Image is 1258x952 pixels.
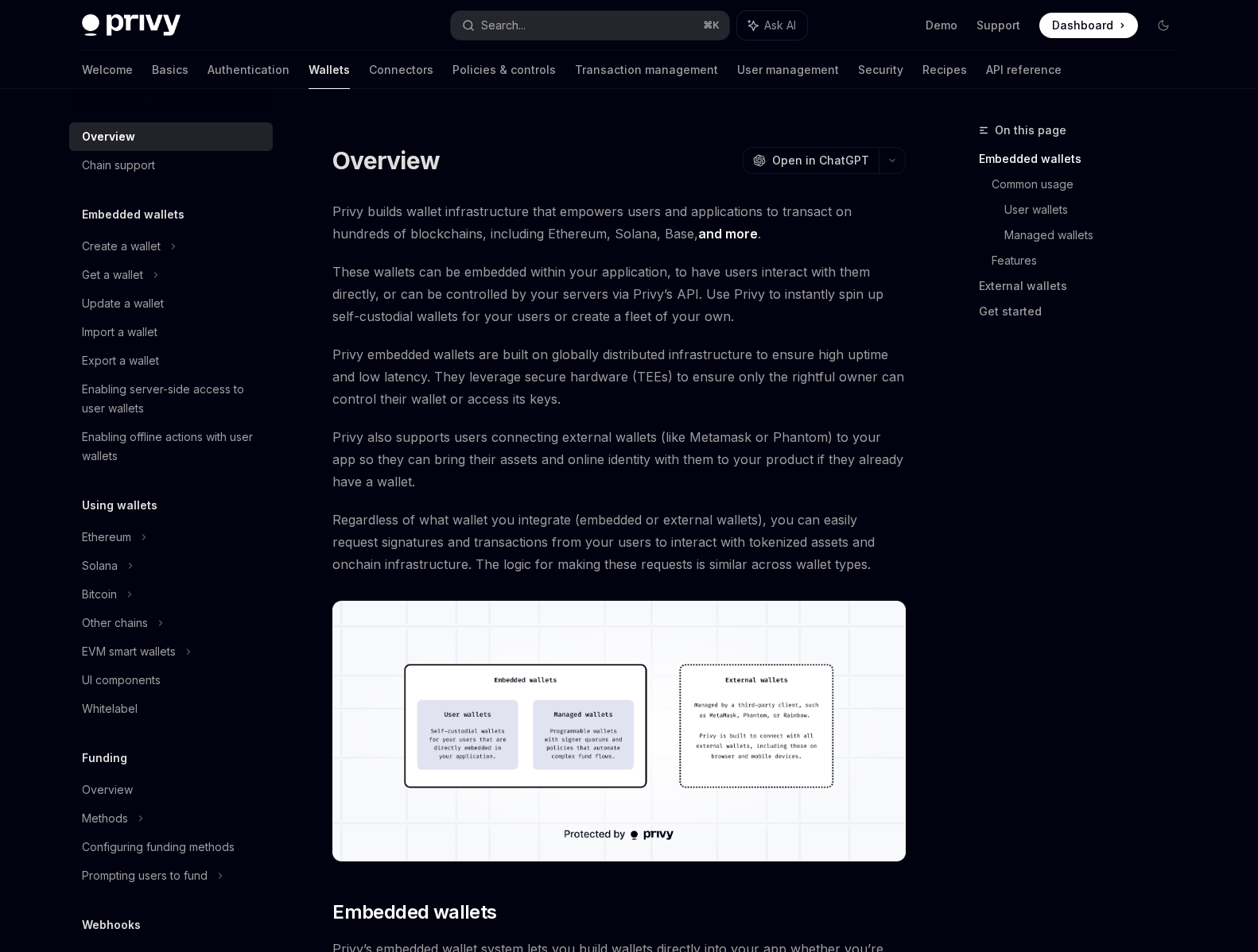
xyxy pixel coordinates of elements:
[82,613,148,633] div: Other chains
[82,809,128,828] div: Methods
[69,423,273,470] a: Enabling offline actions with user wallets
[69,695,273,723] a: Whitelabel
[69,318,273,346] a: Import a wallet
[69,666,273,695] a: UI components
[926,17,957,33] a: Demo
[69,346,273,375] a: Export a wallet
[82,351,159,370] div: Export a wallet
[208,51,289,89] a: Authentication
[82,380,263,418] div: Enabling server-side access to user wallets
[703,19,720,32] span: ⌘ K
[451,11,729,40] button: Search...⌘K
[1004,197,1189,223] a: User wallets
[82,585,117,604] div: Bitcoin
[82,14,181,37] img: dark logo
[82,323,157,342] div: Import a wallet
[152,51,188,89] a: Basics
[1004,223,1189,248] a: Managed wallets
[82,127,135,146] div: Overview
[743,147,879,174] button: Open in ChatGPT
[82,205,184,224] h5: Embedded wallets
[82,780,133,799] div: Overview
[82,51,133,89] a: Welcome
[986,51,1062,89] a: API reference
[575,51,718,89] a: Transaction management
[332,200,906,245] span: Privy builds wallet infrastructure that empowers users and applications to transact on hundreds o...
[764,17,796,33] span: Ask AI
[332,343,906,410] span: Privy embedded wallets are built on globally distributed infrastructure to ensure high uptime and...
[69,375,273,423] a: Enabling server-side access to user wallets
[698,226,758,242] a: and more
[82,866,208,885] div: Prompting users to fund
[1039,13,1138,38] a: Dashboard
[332,509,906,575] span: Regardless of what wallet you integrate (embedded or external wallets), you can easily request si...
[481,16,526,35] div: Search...
[82,671,161,690] div: UI components
[332,601,906,861] img: images/walletoverview.png
[922,51,967,89] a: Recipes
[82,156,155,175] div: Chain support
[772,153,869,168] span: Open in ChatGPT
[82,699,138,718] div: Whitelabel
[737,51,839,89] a: User management
[858,51,903,89] a: Security
[332,426,906,493] span: Privy also supports users connecting external wallets (like Metamask or Phantom) to your app so t...
[979,299,1189,324] a: Get started
[69,776,273,804] a: Overview
[82,915,141,935] h5: Webhooks
[82,556,118,575] div: Solana
[82,428,263,466] div: Enabling offline actions with user wallets
[69,833,273,861] a: Configuring funding methods
[82,838,235,857] div: Configuring funding methods
[69,122,273,151] a: Overview
[737,11,807,40] button: Ask AI
[332,146,440,175] h1: Overview
[977,17,1020,33] a: Support
[309,51,350,89] a: Wallets
[69,151,273,180] a: Chain support
[69,289,273,318] a: Update a wallet
[82,294,164,313] div: Update a wallet
[992,172,1189,197] a: Common usage
[82,265,143,284] div: Get a wallet
[82,642,176,661] div: EVM smart wallets
[82,528,131,547] div: Ethereum
[82,237,161,256] div: Create a wallet
[992,248,1189,273] a: Features
[995,121,1066,140] span: On this page
[979,273,1189,299] a: External wallets
[82,496,157,515] h5: Using wallets
[452,51,556,89] a: Policies & controls
[369,51,433,89] a: Connectors
[1151,13,1176,38] button: Toggle dark mode
[1052,17,1113,33] span: Dashboard
[979,146,1189,172] a: Embedded wallets
[332,261,906,327] span: These wallets can be embedded within your application, to have users interact with them directly,...
[82,749,127,768] h5: Funding
[332,900,496,925] span: Embedded wallets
